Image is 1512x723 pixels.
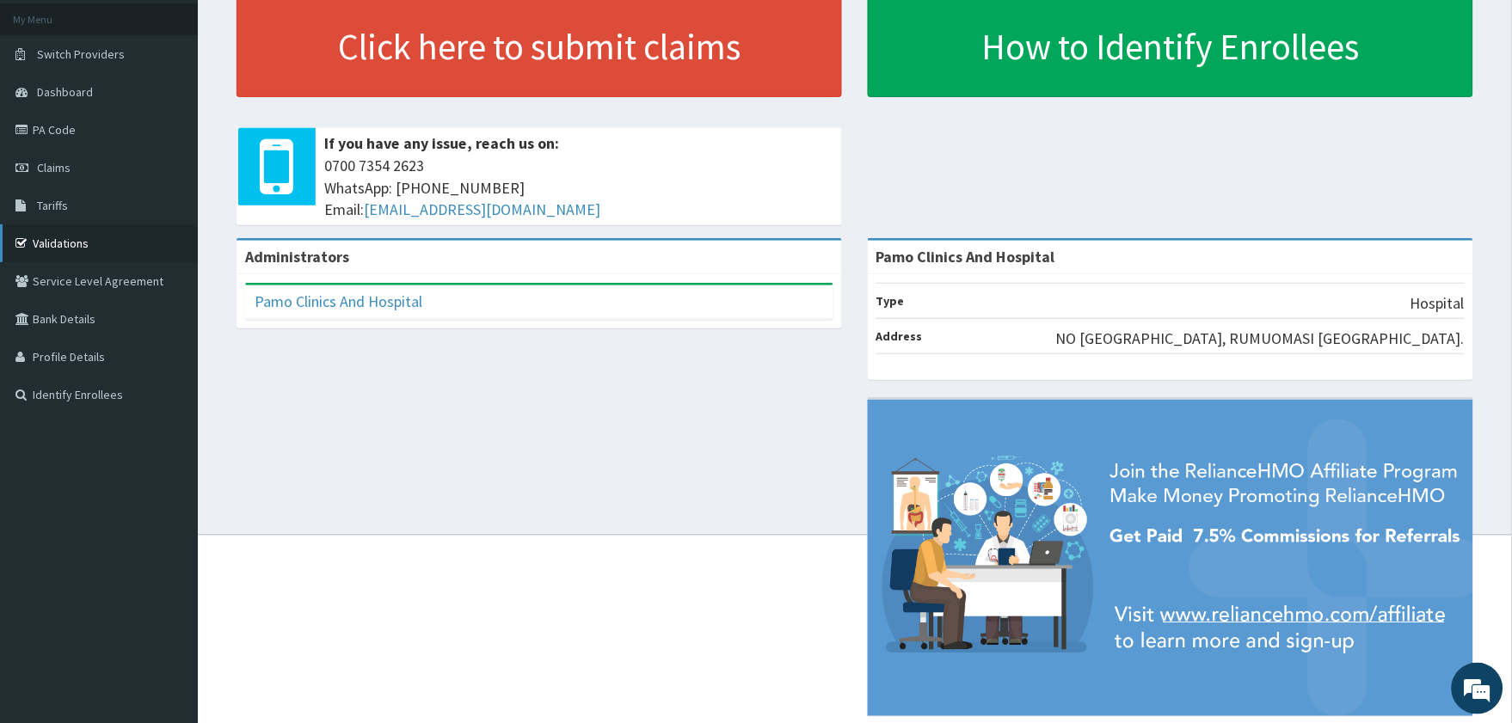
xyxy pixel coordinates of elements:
[255,291,422,311] a: Pamo Clinics And Hospital
[37,160,71,175] span: Claims
[876,328,923,344] b: Address
[37,84,93,100] span: Dashboard
[324,155,833,221] span: 0700 7354 2623 WhatsApp: [PHONE_NUMBER] Email:
[876,247,1055,267] strong: Pamo Clinics And Hospital
[324,133,559,153] b: If you have any issue, reach us on:
[876,293,905,309] b: Type
[868,400,1473,716] img: provider-team-banner.png
[245,247,349,267] b: Administrators
[1056,328,1465,350] p: NO [GEOGRAPHIC_DATA], RUMUOMASI [GEOGRAPHIC_DATA].
[37,198,68,213] span: Tariffs
[1411,292,1465,315] p: Hospital
[37,46,125,62] span: Switch Providers
[364,199,600,219] a: [EMAIL_ADDRESS][DOMAIN_NAME]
